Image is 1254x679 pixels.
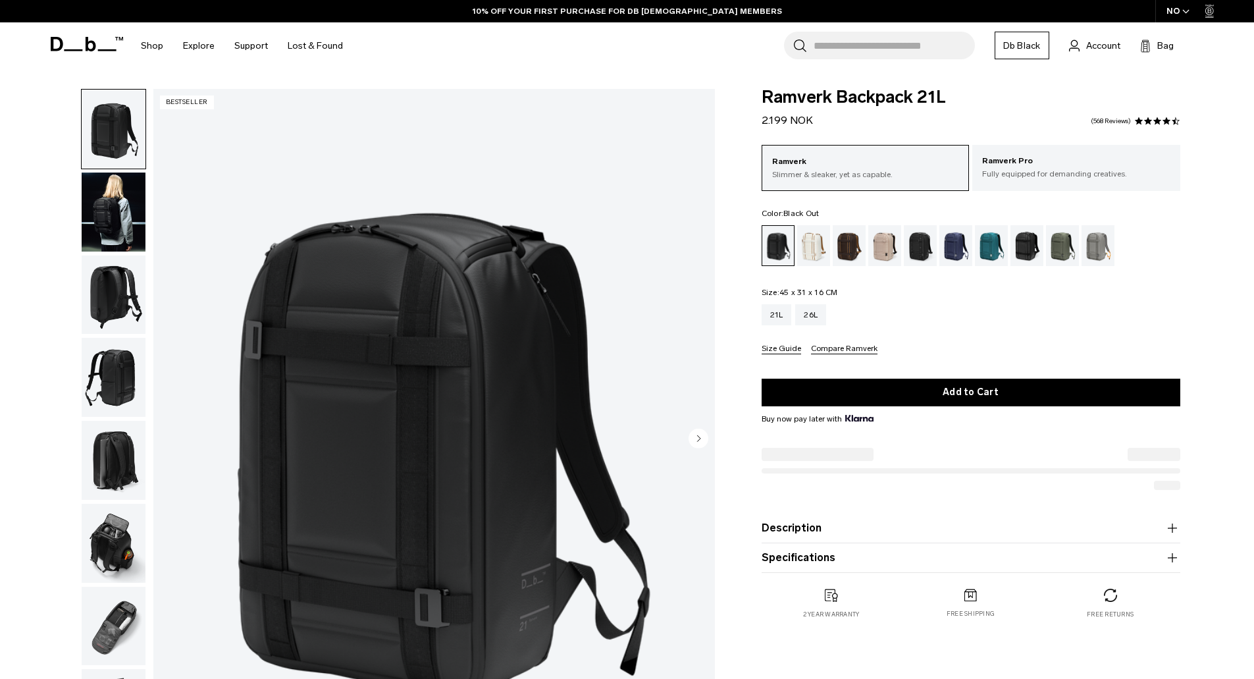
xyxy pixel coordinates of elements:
[81,586,146,666] button: Ramverk Backpack 21L Black Out
[1091,118,1131,124] a: 568 reviews
[795,304,826,325] a: 26L
[803,610,860,619] p: 2 year warranty
[234,22,268,69] a: Support
[82,90,145,169] img: Ramverk Backpack 21L Black Out
[779,288,838,297] span: 45 x 31 x 16 CM
[81,420,146,501] button: Ramverk Backpack 21L Black Out
[845,415,874,421] img: {"height" => 20, "alt" => "Klarna"}
[160,95,214,109] p: Bestseller
[82,256,145,335] img: Ramverk Backpack 21L Black Out
[833,225,866,266] a: Espresso
[947,609,995,618] p: Free shipping
[82,173,145,252] img: Ramverk Backpack 21L Black Out
[81,89,146,169] button: Ramverk Backpack 21L Black Out
[762,114,813,126] span: 2.199 NOK
[1069,38,1120,53] a: Account
[81,255,146,335] button: Ramverk Backpack 21L Black Out
[141,22,163,69] a: Shop
[82,338,145,417] img: Ramverk Backpack 21L Black Out
[1087,610,1134,619] p: Free returns
[975,225,1008,266] a: Midnight Teal
[772,155,959,169] p: Ramverk
[995,32,1049,59] a: Db Black
[972,145,1180,190] a: Ramverk Pro Fully equipped for demanding creatives.
[762,413,874,425] span: Buy now pay later with
[473,5,782,17] a: 10% OFF YOUR FIRST PURCHASE FOR DB [DEMOGRAPHIC_DATA] MEMBERS
[81,337,146,418] button: Ramverk Backpack 21L Black Out
[1140,38,1174,53] button: Bag
[982,168,1170,180] p: Fully equipped for demanding creatives.
[939,225,972,266] a: Blue Hour
[288,22,343,69] a: Lost & Found
[1046,225,1079,266] a: Moss Green
[762,520,1180,536] button: Description
[1082,225,1114,266] a: Sand Grey
[762,304,792,325] a: 21L
[689,428,708,450] button: Next slide
[762,288,838,296] legend: Size:
[1010,225,1043,266] a: Reflective Black
[1086,39,1120,53] span: Account
[762,344,801,354] button: Size Guide
[762,225,795,266] a: Black Out
[868,225,901,266] a: Fogbow Beige
[131,22,353,69] nav: Main Navigation
[82,587,145,666] img: Ramverk Backpack 21L Black Out
[797,225,830,266] a: Oatmilk
[762,89,1180,106] span: Ramverk Backpack 21L
[762,550,1180,566] button: Specifications
[81,172,146,252] button: Ramverk Backpack 21L Black Out
[982,155,1170,168] p: Ramverk Pro
[1157,39,1174,53] span: Bag
[783,209,819,218] span: Black Out
[772,169,959,180] p: Slimmer & sleaker, yet as capable.
[811,344,877,354] button: Compare Ramverk
[183,22,215,69] a: Explore
[762,379,1180,406] button: Add to Cart
[82,504,145,583] img: Ramverk Backpack 21L Black Out
[82,421,145,500] img: Ramverk Backpack 21L Black Out
[904,225,937,266] a: Charcoal Grey
[762,209,820,217] legend: Color:
[81,503,146,584] button: Ramverk Backpack 21L Black Out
